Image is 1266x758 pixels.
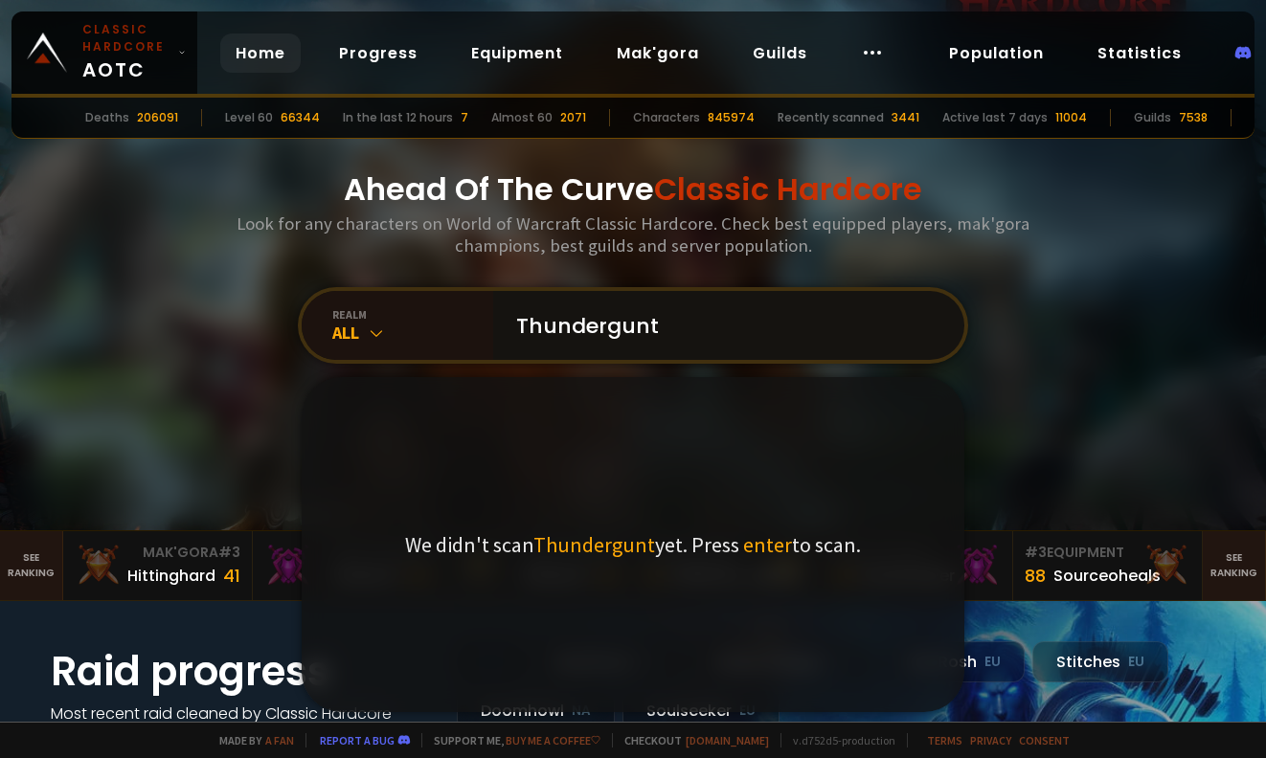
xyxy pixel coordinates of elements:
[82,21,170,84] span: AOTC
[1013,531,1203,600] a: #3Equipment88Sourceoheals
[332,307,493,322] div: realm
[708,109,755,126] div: 845974
[320,733,395,747] a: Report a bug
[737,33,823,73] a: Guilds
[927,733,962,747] a: Terms
[1019,733,1070,747] a: Consent
[633,109,700,126] div: Characters
[533,531,655,558] span: Thundergunt
[220,33,301,73] a: Home
[1053,564,1161,588] div: Sourceoheals
[63,531,253,600] a: Mak'Gora#3Hittinghard41
[461,109,468,126] div: 7
[127,564,215,588] div: Hittinghard
[229,212,1037,256] h3: Look for any characters on World of Warcraft Classic Hardcore. Check best equipped players, mak'g...
[343,109,453,126] div: In the last 12 hours
[1128,653,1144,672] small: EU
[778,109,884,126] div: Recently scanned
[743,531,792,558] span: enter
[654,167,922,211] span: Classic Hardcore
[686,733,769,747] a: [DOMAIN_NAME]
[264,543,430,563] div: Mak'Gora
[225,109,273,126] div: Level 60
[1025,563,1046,589] div: 88
[85,109,129,126] div: Deaths
[1032,641,1168,682] div: Stitches
[612,733,769,747] span: Checkout
[223,563,240,589] div: 41
[51,702,434,749] h4: Most recent raid cleaned by Classic Hardcore guilds
[780,733,895,747] span: v. d752d5 - production
[1025,543,1190,563] div: Equipment
[1082,33,1197,73] a: Statistics
[75,543,240,563] div: Mak'Gora
[942,109,1048,126] div: Active last 7 days
[456,33,578,73] a: Equipment
[970,733,1011,747] a: Privacy
[344,167,922,212] h1: Ahead Of The Curve
[505,291,941,360] input: Search a character...
[934,33,1059,73] a: Population
[506,733,600,747] a: Buy me a coffee
[892,109,919,126] div: 3441
[137,109,178,126] div: 206091
[1179,109,1208,126] div: 7538
[281,109,320,126] div: 66344
[51,641,434,702] h1: Raid progress
[82,21,170,56] small: Classic Hardcore
[601,33,714,73] a: Mak'gora
[405,531,861,558] p: We didn't scan yet. Press to scan.
[1055,109,1087,126] div: 11004
[208,733,294,747] span: Made by
[218,543,240,562] span: # 3
[491,109,553,126] div: Almost 60
[984,653,1001,672] small: EU
[560,109,586,126] div: 2071
[1134,109,1171,126] div: Guilds
[253,531,442,600] a: Mak'Gora#2Rivench100
[1203,531,1266,600] a: Seeranking
[324,33,433,73] a: Progress
[11,11,197,94] a: Classic HardcoreAOTC
[1025,543,1047,562] span: # 3
[332,322,493,344] div: All
[265,733,294,747] a: a fan
[421,733,600,747] span: Support me,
